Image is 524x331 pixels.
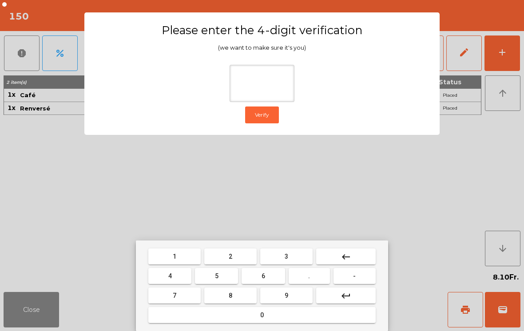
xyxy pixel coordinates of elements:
[353,272,356,280] span: -
[285,292,288,299] span: 9
[333,268,376,284] button: -
[148,288,201,303] button: 7
[215,272,218,280] span: 5
[285,253,288,260] span: 3
[308,272,310,280] span: .
[229,292,232,299] span: 8
[173,292,176,299] span: 7
[204,288,257,303] button: 8
[204,248,257,264] button: 2
[195,268,238,284] button: 5
[102,23,422,37] h3: Please enter the 4-digit verification
[289,268,330,284] button: .
[218,44,306,51] span: (we want to make sure it's you)
[260,248,313,264] button: 3
[148,268,191,284] button: 4
[341,252,351,262] mat-icon: keyboard_backspace
[229,253,232,260] span: 2
[262,272,265,280] span: 6
[148,248,201,264] button: 1
[148,307,376,323] button: 0
[173,253,176,260] span: 1
[168,272,172,280] span: 4
[260,288,313,303] button: 9
[242,268,285,284] button: 6
[341,291,351,301] mat-icon: keyboard_return
[260,311,264,319] span: 0
[245,106,279,123] button: Verify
